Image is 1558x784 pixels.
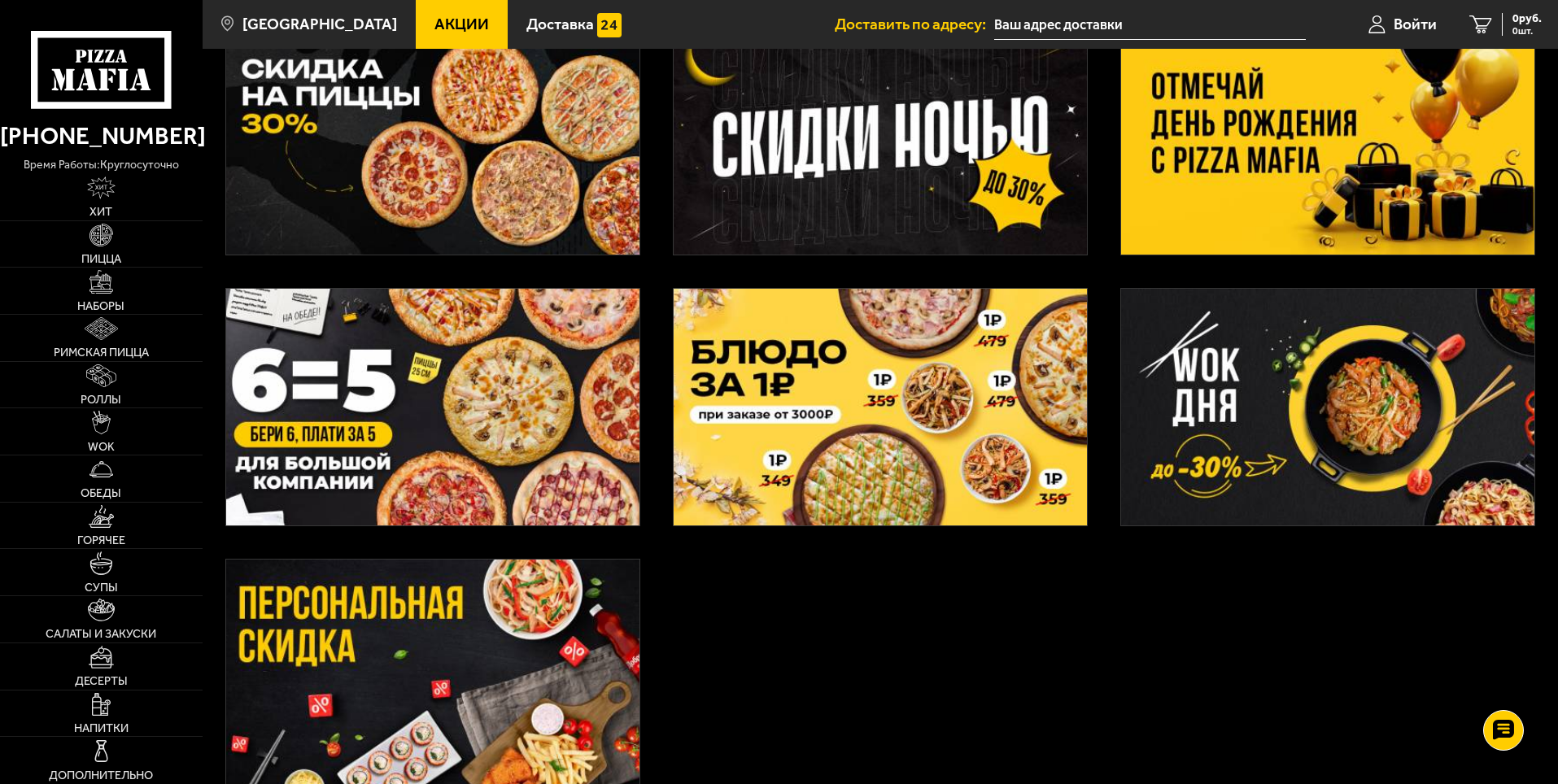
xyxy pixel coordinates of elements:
[54,346,149,358] span: Римская пицца
[242,16,397,32] span: [GEOGRAPHIC_DATA]
[1512,26,1542,36] span: 0 шт.
[88,441,115,452] span: WOK
[75,675,128,686] span: Десерты
[85,581,118,593] span: Супы
[835,16,994,32] span: Доставить по адресу:
[77,300,124,311] span: Наборы
[49,769,153,781] span: Дополнительно
[597,13,622,37] img: 15daf4d41897b9f0e9f617042186c801.svg
[77,534,125,546] span: Горячее
[81,253,121,264] span: Пицца
[81,394,121,405] span: Роллы
[1512,13,1542,24] span: 0 руб.
[81,487,121,499] span: Обеды
[89,206,112,217] span: Хит
[1394,16,1437,32] span: Войти
[526,16,594,32] span: Доставка
[74,722,129,734] span: Напитки
[46,628,156,639] span: Салаты и закуски
[994,10,1306,40] input: Ваш адрес доставки
[434,16,489,32] span: Акции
